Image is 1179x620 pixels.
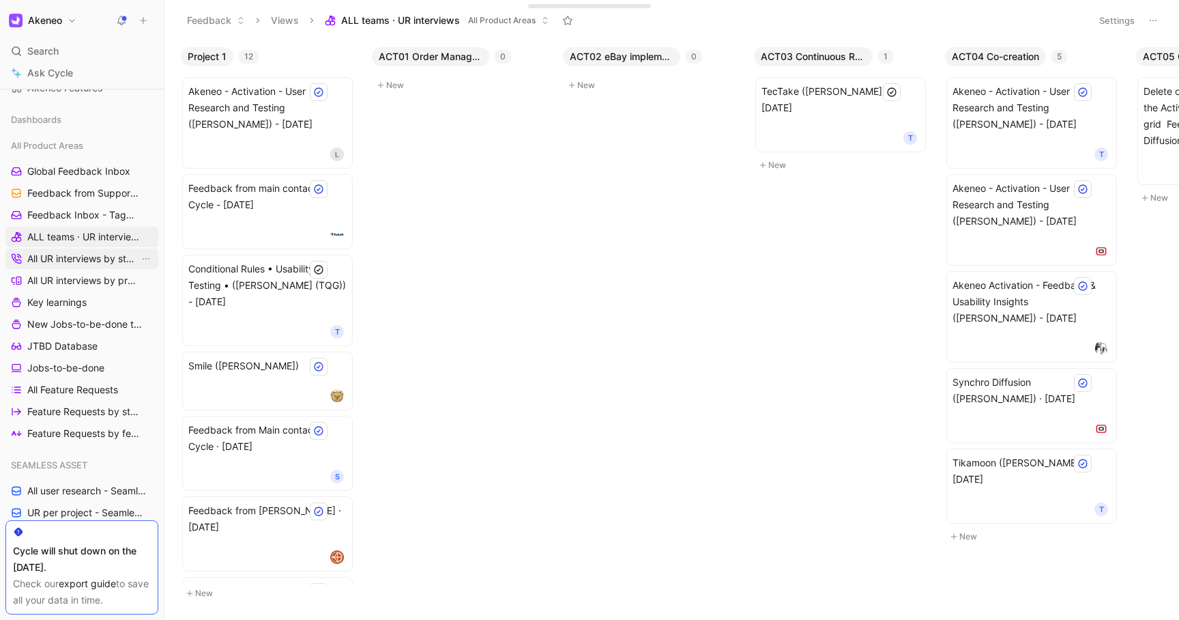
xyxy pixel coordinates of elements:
a: TecTake ([PERSON_NAME]) · [DATE]T [755,77,926,152]
a: All UR interviews by projects [5,270,158,291]
span: Smile ([PERSON_NAME]) [188,358,347,374]
img: logo [330,228,344,242]
span: Akeneo Activation - Feedback & Usability Insights ([PERSON_NAME]) - [DATE] [952,277,1111,326]
div: 12 [239,50,259,64]
a: Feature Requests by status [5,401,158,422]
img: logo [1094,341,1108,355]
a: All Feature Requests [5,380,158,400]
button: ACT02 eBay implementation [563,47,680,66]
span: Dashboards [11,113,61,126]
a: Conditional Rules • Usability Testing • ([PERSON_NAME] (TQG)) - [DATE]T [182,255,353,346]
a: Jobs-to-be-done [5,358,158,378]
a: Key learnings [5,292,158,313]
span: Feedback from Main contact in Cycle · [DATE] [188,422,347,455]
span: Conditional Rules • Usability Testing • ([PERSON_NAME] (TQG)) - [DATE] [188,261,347,310]
button: ALL teams · UR interviewsAll Product Areas [319,10,555,31]
span: All Product Areas [11,139,83,152]
span: JTBD Database [27,339,98,353]
span: Key learnings [27,296,87,309]
a: Ask Cycle [5,63,158,83]
span: Akeneo - Activation - User Research and Testing ([PERSON_NAME]) - [DATE] [952,83,1111,132]
span: Synchro Diffusion ([PERSON_NAME]) · [DATE] [952,374,1111,407]
span: All UR interviews by projects [27,274,141,287]
span: TecTake ([PERSON_NAME]) · [DATE] [761,83,920,116]
a: Akeneo - Activation - User Research and Testing ([PERSON_NAME]) - [DATE]logo [946,174,1117,266]
div: ACT04 Co-creation5New [940,41,1131,552]
div: SEAMLESS ASSETAll user research - Seamless Asset ([PERSON_NAME])UR per project - Seamless assets ... [5,455,158,589]
button: New [754,157,934,173]
span: All user research - Seamless Asset ([PERSON_NAME]) [27,484,146,498]
span: Feature Requests by feature [27,427,141,440]
span: Tikamoon ([PERSON_NAME]) · [DATE] [952,455,1111,488]
div: Dashboards [5,109,158,130]
div: ACT02 eBay implementation0New [557,41,748,100]
button: Settings [1093,11,1141,30]
div: Search [5,41,158,61]
div: 0 [686,50,702,64]
span: Akeneo - Activation - User Research and Testing ([PERSON_NAME]) - [DATE] [188,83,347,132]
span: ACT03 Continuous Research [761,50,866,64]
div: ACT03 Continuous Research1New [748,41,940,180]
img: logo [330,550,344,564]
img: logo [1094,422,1108,436]
a: Global Feedback Inbox [5,161,158,182]
span: All Product Areas [468,14,536,27]
button: New [181,585,361,602]
a: UR per project - Seamless assets ([PERSON_NAME]) [5,503,158,523]
button: View actions [139,252,153,266]
div: Check our to save all your data in time. [13,576,151,608]
span: SEAMLESS ASSET [11,458,87,472]
div: 5 [1051,50,1067,64]
a: New Jobs-to-be-done to review ([PERSON_NAME]) [5,314,158,335]
div: All Product Areas [5,135,158,156]
a: Feedback from [PERSON_NAME] · [DATE]logo [182,496,353,572]
div: 1 [878,50,893,64]
a: Feedback from main contact in Cycle - [DATE]logo [182,174,353,249]
a: export guide [59,578,116,589]
span: ACT04 Co-creation [952,50,1039,64]
button: New [372,77,552,94]
img: logo [1094,244,1108,258]
button: Views [265,10,305,31]
div: L [330,147,344,161]
div: Cycle will shut down on the [DATE]. [13,543,151,576]
div: S [330,470,344,483]
div: ACT01 Order Management0New [366,41,557,100]
img: logo [330,389,344,403]
span: Feature Requests by status [27,405,141,419]
span: New Jobs-to-be-done to review ([PERSON_NAME]) [27,318,146,331]
span: ACT01 Order Management [379,50,482,64]
a: Akeneo - Activation - User Research and Testing ([PERSON_NAME]) - [DATE]L [182,77,353,169]
div: T [1094,147,1108,161]
a: All UR interviews by statusView actions [5,249,158,269]
span: ALL teams · UR interviews [341,14,460,27]
div: Project 112New [175,41,366,608]
span: SMCP ([PERSON_NAME]) · [DATE] [188,583,347,600]
div: All Product AreasGlobal Feedback InboxFeedback from Support TeamFeedback Inbox - TaggingALL teams... [5,135,158,444]
button: ACT04 Co-creation [945,47,1046,66]
a: Feedback from Support Team [5,183,158,203]
span: Akeneo - Activation - User Research and Testing ([PERSON_NAME]) - [DATE] [952,180,1111,229]
button: AkeneoAkeneo [5,11,80,30]
span: Feedback from Support Team [27,186,141,200]
div: T [1094,503,1108,516]
a: ALL teams · UR interviews [5,227,158,247]
a: Feedback Inbox - Tagging [5,205,158,225]
span: ALL teams · UR interviews [27,230,140,244]
a: Akeneo - Activation - User Research and Testing ([PERSON_NAME]) - [DATE]T [946,77,1117,169]
span: UR per project - Seamless assets ([PERSON_NAME]) [27,506,146,520]
span: Search [27,43,59,59]
a: Synchro Diffusion ([PERSON_NAME]) · [DATE]logo [946,368,1117,443]
button: New [945,529,1125,545]
a: Feedback from Main contact in Cycle · [DATE]S [182,416,353,491]
div: SEAMLESS ASSET [5,455,158,475]
h1: Akeneo [28,14,62,27]
div: T [330,325,344,339]
span: Ask Cycle [27,65,73,81]
a: JTBD Database [5,336,158,356]
button: New [563,77,743,94]
button: Project 1 [181,47,233,66]
a: Smile ([PERSON_NAME])logo [182,352,353,410]
div: 0 [495,50,511,64]
a: Tikamoon ([PERSON_NAME]) · [DATE]T [946,449,1117,524]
